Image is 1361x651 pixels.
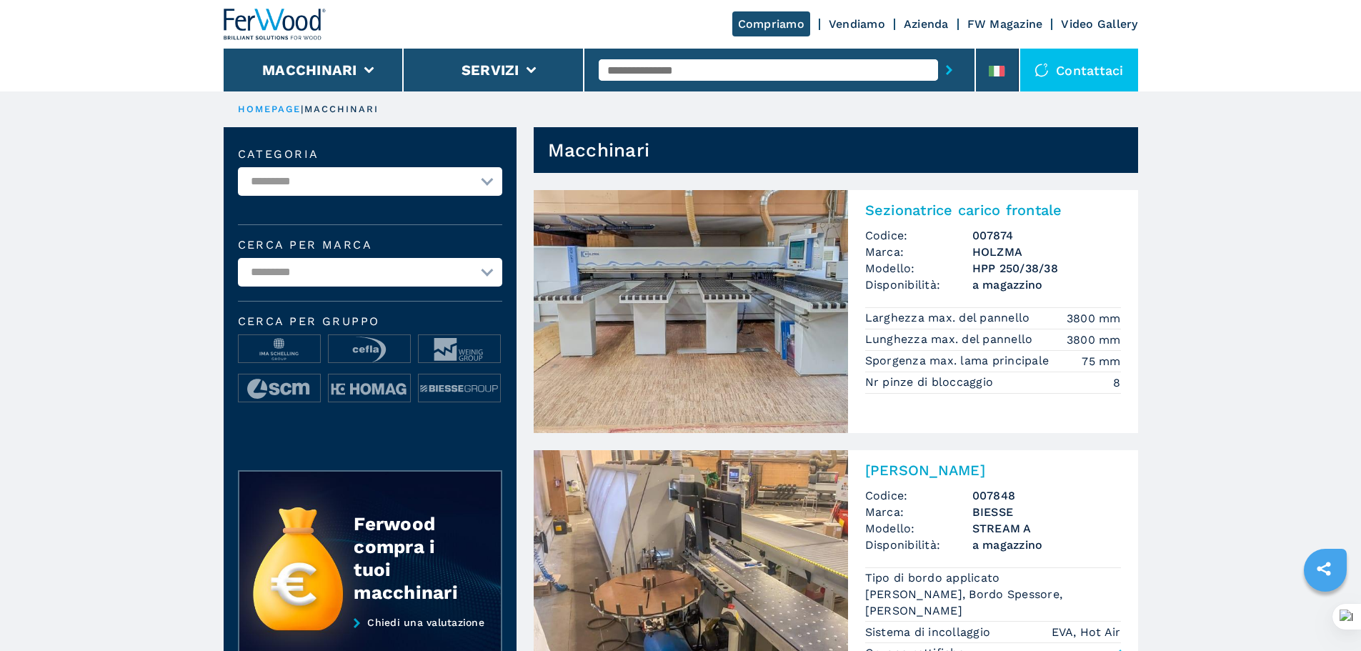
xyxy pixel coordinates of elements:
h3: HOLZMA [972,244,1121,260]
iframe: Chat [1300,587,1350,640]
em: [PERSON_NAME], Bordo Spessore, [PERSON_NAME] [865,586,1121,619]
span: a magazzino [972,537,1121,553]
span: Disponibilità: [865,277,972,293]
a: sharethis [1306,551,1342,587]
a: Vendiamo [829,17,885,31]
span: Modello: [865,520,972,537]
em: 3800 mm [1067,310,1121,327]
span: Cerca per Gruppo [238,316,502,327]
h3: HPP 250/38/38 [972,260,1121,277]
h3: BIESSE [972,504,1121,520]
span: Marca: [865,504,972,520]
h2: [PERSON_NAME] [865,462,1121,479]
p: Larghezza max. del pannello [865,310,1034,326]
a: HOMEPAGE [238,104,301,114]
a: Compriamo [732,11,810,36]
h3: STREAM A [972,520,1121,537]
em: 8 [1113,374,1120,391]
label: Cerca per marca [238,239,502,251]
img: Contattaci [1035,63,1049,77]
h1: Macchinari [548,139,650,161]
img: image [329,335,410,364]
div: Ferwood compra i tuoi macchinari [354,512,472,604]
h3: 007848 [972,487,1121,504]
span: Codice: [865,227,972,244]
em: EVA, Hot Air [1052,624,1121,640]
button: Servizi [462,61,519,79]
span: Modello: [865,260,972,277]
a: Video Gallery [1061,17,1137,31]
button: submit-button [938,54,960,86]
span: a magazzino [972,277,1121,293]
img: image [239,335,320,364]
a: FW Magazine [967,17,1043,31]
label: Categoria [238,149,502,160]
h3: 007874 [972,227,1121,244]
h2: Sezionatrice carico frontale [865,202,1121,219]
p: Sporgenza max. lama principale [865,353,1053,369]
em: 75 mm [1082,353,1120,369]
span: Marca: [865,244,972,260]
img: image [329,374,410,403]
p: Nr pinze di bloccaggio [865,374,997,390]
img: image [419,374,500,403]
img: image [239,374,320,403]
img: image [419,335,500,364]
button: Macchinari [262,61,357,79]
em: 3800 mm [1067,332,1121,348]
a: Azienda [904,17,949,31]
span: Codice: [865,487,972,504]
span: Disponibilità: [865,537,972,553]
p: Tipo di bordo applicato [865,570,1004,586]
img: Ferwood [224,9,326,40]
p: Sistema di incollaggio [865,625,994,640]
a: Sezionatrice carico frontale HOLZMA HPP 250/38/38Sezionatrice carico frontaleCodice:007874Marca:H... [534,190,1138,433]
span: | [301,104,304,114]
img: Sezionatrice carico frontale HOLZMA HPP 250/38/38 [534,190,848,433]
div: Contattaci [1020,49,1138,91]
p: Lunghezza max. del pannello [865,332,1037,347]
p: macchinari [304,103,379,116]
